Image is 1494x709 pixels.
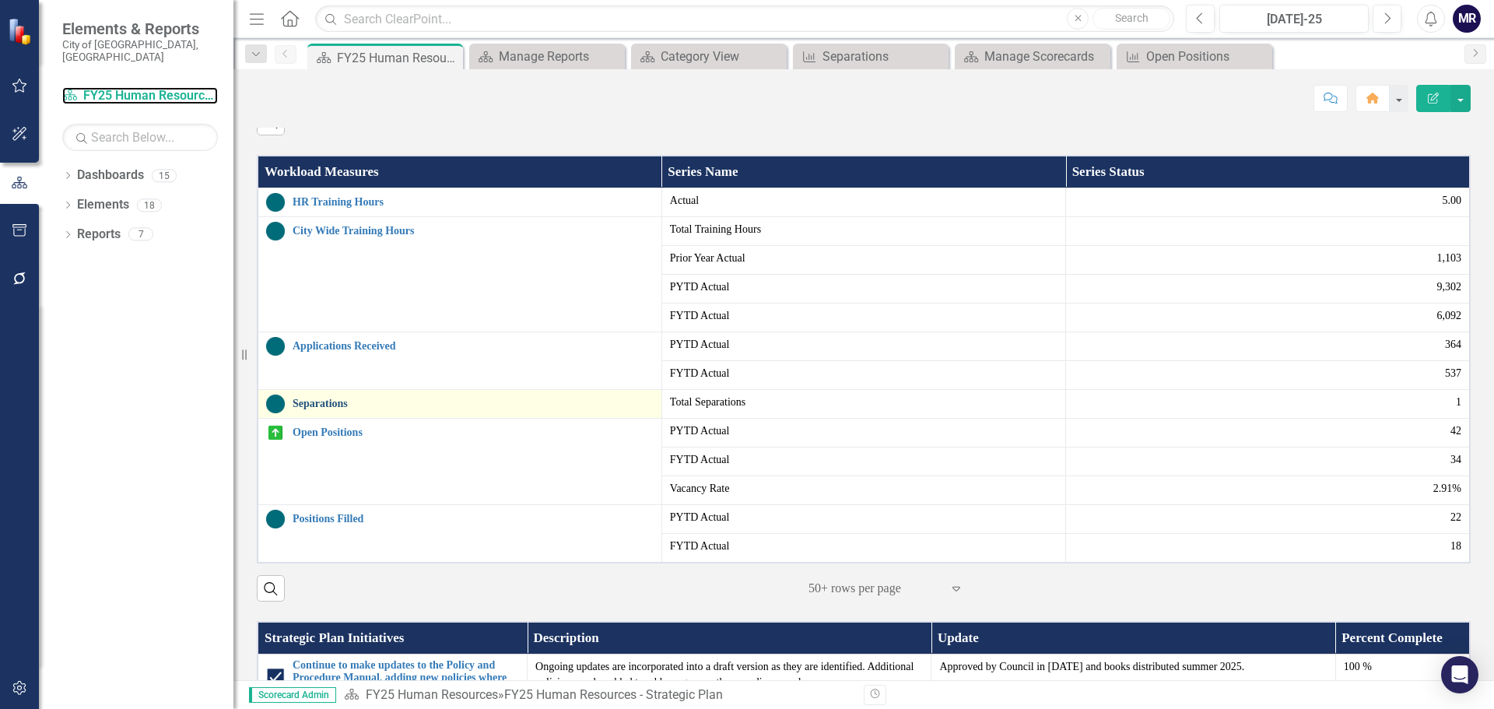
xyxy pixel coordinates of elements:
span: Elements & Reports [62,19,218,38]
span: Total Separations [670,395,1057,410]
a: Manage Reports [473,47,621,66]
span: 1,103 [1437,251,1462,266]
div: 15 [152,169,177,182]
td: Double-Click to Edit [1066,188,1470,216]
p: Ongoing updates are incorporated into a draft version as they are identified. Additional policies... [535,659,923,690]
span: 34 [1450,452,1461,468]
input: Search ClearPoint... [315,5,1174,33]
a: Open Positions [1120,47,1268,66]
a: Separations [797,47,945,66]
td: Double-Click to Edit [1335,655,1470,700]
td: Double-Click to Edit Right Click for Context Menu [258,216,661,332]
span: FYTD Actual [670,366,1057,381]
span: Total Training Hours [670,222,1057,237]
img: On Target [266,423,285,442]
span: 537 [1445,366,1461,381]
div: 7 [128,228,153,241]
a: FY25 Human Resources [62,87,218,105]
span: PYTD Actual [670,423,1057,439]
a: Reports [77,226,121,244]
div: » [344,686,852,704]
div: [DATE]-25 [1225,10,1363,29]
button: [DATE]-25 [1219,5,1369,33]
a: Applications Received [293,340,654,352]
td: Double-Click to Edit Right Click for Context Menu [258,389,661,418]
p: Approved by Council in [DATE] and books distributed summer 2025. [939,659,1327,675]
div: Separations [822,47,945,66]
div: Manage Reports [499,47,621,66]
img: No Target Set [266,337,285,356]
div: Open Intercom Messenger [1441,656,1478,693]
div: 100 % [1344,659,1461,675]
span: PYTD Actual [670,337,1057,353]
span: 22 [1450,510,1461,525]
small: City of [GEOGRAPHIC_DATA], [GEOGRAPHIC_DATA] [62,38,218,64]
span: 364 [1445,337,1461,353]
span: FYTD Actual [670,539,1057,554]
button: Search [1092,8,1170,30]
span: FYTD Actual [670,308,1057,324]
img: No Target Set [266,510,285,528]
td: Double-Click to Edit [661,188,1065,216]
div: FY25 Human Resources - Strategic Plan [337,48,459,68]
span: PYTD Actual [670,279,1057,295]
span: Prior Year Actual [670,251,1057,266]
img: Completed [266,668,285,686]
a: Positions Filled [293,513,654,525]
span: 5.00 [1443,193,1462,209]
a: Separations [293,398,654,409]
span: 42 [1450,423,1461,439]
span: Scorecard Admin [249,687,336,703]
img: No Target Set [266,193,285,212]
img: No Target Set [266,395,285,413]
img: No Target Set [266,222,285,240]
div: Category View [661,47,783,66]
a: Elements [77,196,129,214]
td: Double-Click to Edit Right Click for Context Menu [258,188,661,216]
div: Open Positions [1146,47,1268,66]
a: Open Positions [293,426,654,438]
a: Category View [635,47,783,66]
div: FY25 Human Resources - Strategic Plan [504,687,723,702]
input: Search Below... [62,124,218,151]
span: 18 [1450,539,1461,554]
span: 2.91% [1433,481,1461,497]
span: Vacancy Rate [670,481,1057,497]
td: Double-Click to Edit [528,655,931,700]
span: Actual [670,193,1057,209]
td: Double-Click to Edit Right Click for Context Menu [258,655,528,700]
span: 6,092 [1437,308,1462,324]
a: Continue to make updates to the Policy and Procedure Manual, adding new policies where necessary. [293,659,519,695]
td: Double-Click to Edit Right Click for Context Menu [258,418,661,504]
a: HR Training Hours [293,196,654,208]
td: Double-Click to Edit Right Click for Context Menu [258,504,661,563]
span: PYTD Actual [670,510,1057,525]
td: Double-Click to Edit [931,655,1335,700]
span: 9,302 [1437,279,1462,295]
a: Dashboards [77,167,144,184]
a: FY25 Human Resources [366,687,498,702]
a: Manage Scorecards [959,47,1106,66]
button: MR [1453,5,1481,33]
div: 18 [137,198,162,212]
div: Manage Scorecards [984,47,1106,66]
span: FYTD Actual [670,452,1057,468]
td: Double-Click to Edit Right Click for Context Menu [258,332,661,389]
span: Search [1115,12,1149,24]
a: City Wide Training Hours [293,225,654,237]
span: 1 [1456,395,1461,410]
img: ClearPoint Strategy [8,17,35,44]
